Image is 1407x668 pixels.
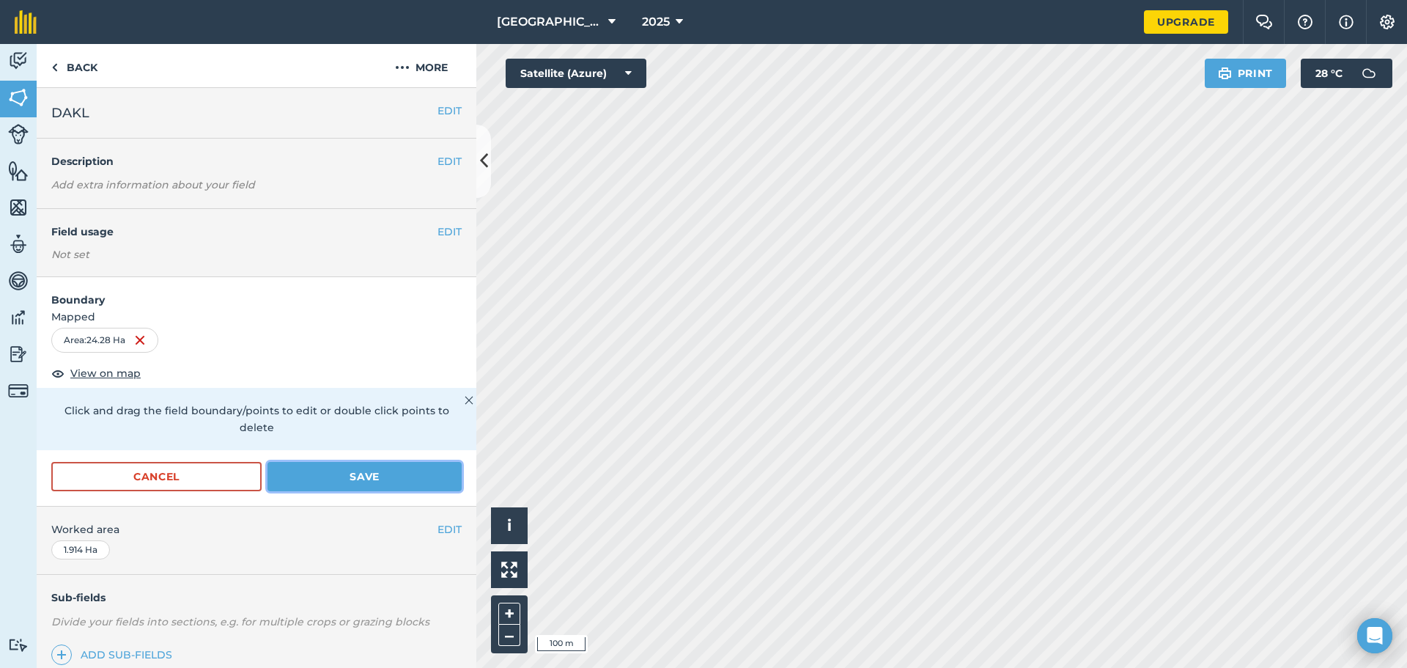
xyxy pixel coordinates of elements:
h4: Boundary [37,277,476,308]
img: svg+xml;base64,PD94bWwgdmVyc2lvbj0iMS4wIiBlbmNvZGluZz0idXRmLTgiPz4KPCEtLSBHZW5lcmF0b3I6IEFkb2JlIE... [8,638,29,652]
img: svg+xml;base64,PD94bWwgdmVyc2lvbj0iMS4wIiBlbmNvZGluZz0idXRmLTgiPz4KPCEtLSBHZW5lcmF0b3I6IEFkb2JlIE... [8,50,29,72]
button: EDIT [437,224,462,240]
div: Not set [51,247,462,262]
span: 2025 [642,13,670,31]
img: A question mark icon [1296,15,1314,29]
span: Worked area [51,521,462,537]
button: EDIT [437,103,462,119]
button: 28 °C [1301,59,1392,88]
button: i [491,507,528,544]
div: Area : 24.28 Ha [51,328,158,353]
img: svg+xml;base64,PD94bWwgdmVyc2lvbj0iMS4wIiBlbmNvZGluZz0idXRmLTgiPz4KPCEtLSBHZW5lcmF0b3I6IEFkb2JlIE... [8,233,29,255]
img: svg+xml;base64,PD94bWwgdmVyc2lvbj0iMS4wIiBlbmNvZGluZz0idXRmLTgiPz4KPCEtLSBHZW5lcmF0b3I6IEFkb2JlIE... [8,307,29,329]
button: + [498,603,520,625]
img: svg+xml;base64,PHN2ZyB4bWxucz0iaHR0cDovL3d3dy53My5vcmcvMjAwMC9zdmciIHdpZHRoPSI1NiIgaGVpZ2h0PSI2MC... [8,197,29,219]
button: EDIT [437,153,462,169]
img: Two speech bubbles overlapping with the left bubble in the forefront [1255,15,1273,29]
img: svg+xml;base64,PHN2ZyB4bWxucz0iaHR0cDovL3d3dy53My5vcmcvMjAwMC9zdmciIHdpZHRoPSI1NiIgaGVpZ2h0PSI2MC... [8,87,29,109]
em: Divide your fields into sections, e.g. for multiple crops or grazing blocks [51,615,429,628]
button: View on map [51,364,141,382]
h4: Sub-fields [37,590,476,606]
span: 28 ° C [1315,59,1343,88]
button: Satellite (Azure) [506,59,646,88]
button: More [366,44,476,87]
h4: Field usage [51,224,437,240]
a: Add sub-fields [51,645,178,665]
img: Four arrows, one pointing top left, one top right, one bottom right and the last bottom left [501,562,517,578]
h4: Description [51,153,462,169]
img: svg+xml;base64,PHN2ZyB4bWxucz0iaHR0cDovL3d3dy53My5vcmcvMjAwMC9zdmciIHdpZHRoPSIxOSIgaGVpZ2h0PSIyNC... [1218,65,1232,82]
img: svg+xml;base64,PHN2ZyB4bWxucz0iaHR0cDovL3d3dy53My5vcmcvMjAwMC9zdmciIHdpZHRoPSIxNCIgaGVpZ2h0PSIyNC... [56,646,67,664]
img: svg+xml;base64,PD94bWwgdmVyc2lvbj0iMS4wIiBlbmNvZGluZz0idXRmLTgiPz4KPCEtLSBHZW5lcmF0b3I6IEFkb2JlIE... [8,381,29,401]
img: svg+xml;base64,PHN2ZyB4bWxucz0iaHR0cDovL3d3dy53My5vcmcvMjAwMC9zdmciIHdpZHRoPSIxOCIgaGVpZ2h0PSIyNC... [51,364,64,382]
img: svg+xml;base64,PHN2ZyB4bWxucz0iaHR0cDovL3d3dy53My5vcmcvMjAwMC9zdmciIHdpZHRoPSIyMiIgaGVpZ2h0PSIzMC... [465,392,473,409]
span: View on map [70,365,141,381]
img: fieldmargin Logo [15,10,37,34]
img: svg+xml;base64,PHN2ZyB4bWxucz0iaHR0cDovL3d3dy53My5vcmcvMjAwMC9zdmciIHdpZHRoPSIxNyIgaGVpZ2h0PSIxNy... [1339,13,1354,31]
span: [GEOGRAPHIC_DATA] [497,13,602,31]
img: A cog icon [1378,15,1396,29]
img: svg+xml;base64,PHN2ZyB4bWxucz0iaHR0cDovL3d3dy53My5vcmcvMjAwMC9zdmciIHdpZHRoPSI1NiIgaGVpZ2h0PSI2MC... [8,160,29,182]
button: Save [267,462,462,491]
div: 1.914 Ha [51,540,110,559]
span: i [507,516,512,535]
img: svg+xml;base64,PHN2ZyB4bWxucz0iaHR0cDovL3d3dy53My5vcmcvMjAwMC9zdmciIHdpZHRoPSIxNiIgaGVpZ2h0PSIyNC... [134,331,146,349]
div: Open Intercom Messenger [1357,618,1392,653]
a: Upgrade [1144,10,1228,34]
em: Add extra information about your field [51,178,255,191]
span: DAKL [51,103,89,123]
img: svg+xml;base64,PD94bWwgdmVyc2lvbj0iMS4wIiBlbmNvZGluZz0idXRmLTgiPz4KPCEtLSBHZW5lcmF0b3I6IEFkb2JlIE... [8,124,29,144]
img: svg+xml;base64,PD94bWwgdmVyc2lvbj0iMS4wIiBlbmNvZGluZz0idXRmLTgiPz4KPCEtLSBHZW5lcmF0b3I6IEFkb2JlIE... [8,270,29,292]
button: EDIT [437,521,462,537]
span: Mapped [37,309,476,325]
img: svg+xml;base64,PHN2ZyB4bWxucz0iaHR0cDovL3d3dy53My5vcmcvMjAwMC9zdmciIHdpZHRoPSIyMCIgaGVpZ2h0PSIyNC... [395,59,410,76]
a: Back [37,44,112,87]
img: svg+xml;base64,PD94bWwgdmVyc2lvbj0iMS4wIiBlbmNvZGluZz0idXRmLTgiPz4KPCEtLSBHZW5lcmF0b3I6IEFkb2JlIE... [1354,59,1384,88]
p: Click and drag the field boundary/points to edit or double click points to delete [51,403,462,436]
button: – [498,625,520,646]
button: Cancel [51,462,262,491]
button: Print [1205,59,1287,88]
img: svg+xml;base64,PHN2ZyB4bWxucz0iaHR0cDovL3d3dy53My5vcmcvMjAwMC9zdmciIHdpZHRoPSI5IiBoZWlnaHQ9IjI0Ii... [51,59,58,76]
img: svg+xml;base64,PD94bWwgdmVyc2lvbj0iMS4wIiBlbmNvZGluZz0idXRmLTgiPz4KPCEtLSBHZW5lcmF0b3I6IEFkb2JlIE... [8,343,29,365]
